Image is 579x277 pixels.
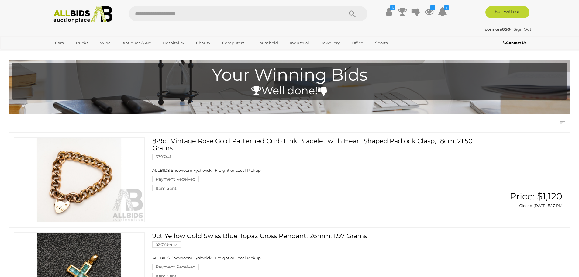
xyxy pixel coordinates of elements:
i: 1 [444,5,449,10]
a: Charity [192,38,214,48]
a: connors85 [485,27,512,32]
h1: Your Winning Bids [15,66,564,84]
a: Trucks [71,38,92,48]
a: Contact Us [503,40,528,46]
button: Search [337,6,367,21]
a: Sign Out [514,27,531,32]
a: Sell with us [485,6,529,18]
a: 1 [438,6,447,17]
b: Contact Us [503,40,526,45]
a: Sports [371,38,391,48]
a: Office [348,38,367,48]
a: Industrial [286,38,313,48]
img: Allbids.com.au [50,6,116,23]
a: $ [384,6,394,17]
a: Price: $1,120 Closed [DATE] 8:17 PM [481,191,564,209]
a: Wine [96,38,115,48]
span: Price: $1,120 [510,191,562,202]
a: Antiques & Art [119,38,155,48]
h4: Well done! [15,85,564,97]
span: | [512,27,513,32]
a: 8-9ct Vintage Rose Gold Patterned Curb Link Bracelet with Heart Shaped Padlock Clasp, 18cm, 21.50... [157,137,472,191]
a: Hospitality [159,38,188,48]
a: Cars [51,38,67,48]
a: Jewellery [317,38,344,48]
a: Household [252,38,282,48]
a: 7 [425,6,434,17]
a: Computers [218,38,248,48]
i: $ [390,5,395,10]
i: 7 [430,5,435,10]
a: [GEOGRAPHIC_DATA] [51,48,102,58]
